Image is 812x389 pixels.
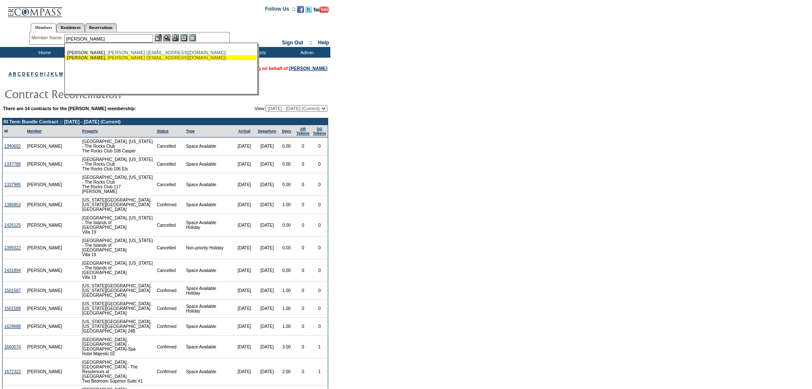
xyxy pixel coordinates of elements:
td: [PERSON_NAME] [25,173,64,196]
a: Members [31,23,57,32]
a: F [31,71,34,76]
a: 1672322 [4,369,21,374]
td: 0 [295,137,311,155]
td: Admin [281,47,330,58]
td: [DATE] [256,318,278,336]
td: Space Available Holiday [184,282,233,300]
td: 0.00 [278,137,295,155]
td: Space Available [184,358,233,386]
a: 1396853 [4,202,21,207]
a: B [13,71,16,76]
img: b_edit.gif [155,34,162,41]
td: Space Available [184,137,233,155]
a: G [35,71,38,76]
a: 1628688 [4,324,21,329]
a: Become our fan on Facebook [297,9,304,14]
a: A [9,71,12,76]
td: 0 [295,282,311,300]
a: SGTokens [313,127,326,135]
img: Become our fan on Facebook [297,6,304,13]
a: ARTokens [296,127,309,135]
td: [DATE] [256,137,278,155]
td: Cancelled [155,237,185,259]
td: 0 [295,300,311,318]
a: Residences [56,23,85,32]
a: 1337985 [4,182,21,187]
td: 0.00 [278,237,295,259]
td: 0 [311,137,328,155]
td: 0 [295,196,311,214]
td: [PERSON_NAME] [25,336,64,358]
a: Departure [258,129,276,133]
td: Confirmed [155,358,185,386]
td: Cancelled [155,155,185,173]
a: Property [82,129,98,133]
td: [PERSON_NAME] [25,300,64,318]
td: [GEOGRAPHIC_DATA], [US_STATE] - The Islands of [GEOGRAPHIC_DATA] Villa 19 [81,259,155,282]
td: [DATE] [256,282,278,300]
td: [PERSON_NAME] [25,237,64,259]
a: J [47,71,49,76]
a: Status [157,129,169,133]
td: Space Available [184,259,233,282]
a: Arrival [238,129,251,133]
td: 0 [295,336,311,358]
td: [DATE] [233,358,255,386]
td: Space Available Holiday [184,300,233,318]
td: 0 [295,237,311,259]
td: [DATE] [256,358,278,386]
img: Subscribe to our YouTube Channel [313,6,329,13]
b: There are 14 contracts for the [PERSON_NAME] membership: [3,106,136,111]
td: Cancelled [155,173,185,196]
img: Reservations [180,34,188,41]
td: 0 [311,282,328,300]
td: Space Available [184,173,233,196]
td: [US_STATE][GEOGRAPHIC_DATA], [US_STATE][GEOGRAPHIC_DATA] [GEOGRAPHIC_DATA] [81,300,155,318]
td: [DATE] [233,318,255,336]
td: [DATE] [256,173,278,196]
td: [PERSON_NAME] [25,196,64,214]
a: Subscribe to our YouTube Channel [313,9,329,14]
td: 0 [311,214,328,237]
td: 0 [295,318,311,336]
a: Sign Out [282,40,303,46]
td: 1.00 [278,282,295,300]
td: [GEOGRAPHIC_DATA], [US_STATE] - The Islands of [GEOGRAPHIC_DATA] Villa 19 [81,214,155,237]
td: [DATE] [233,237,255,259]
td: 0 [295,214,311,237]
td: Cancelled [155,259,185,282]
td: 0 [311,237,328,259]
td: [DATE] [256,196,278,214]
td: [DATE] [233,173,255,196]
img: pgTtlContractReconciliation.gif [4,85,175,102]
a: L [55,71,58,76]
td: 3.00 [278,336,295,358]
td: [DATE] [233,336,255,358]
td: [PERSON_NAME] [25,318,64,336]
td: [DATE] [233,155,255,173]
td: 0 [311,196,328,214]
a: [PERSON_NAME] [289,66,327,71]
a: Follow us on Twitter [305,9,312,14]
a: M [59,71,63,76]
td: [DATE] [256,237,278,259]
a: Reservations [85,23,117,32]
td: [DATE] [233,137,255,155]
td: 0 [311,300,328,318]
a: 1431894 [4,268,21,273]
td: 0 [311,318,328,336]
td: Confirmed [155,196,185,214]
td: Space Available [184,196,233,214]
a: K [51,71,54,76]
a: E [26,71,29,76]
td: Confirmed [155,282,185,300]
td: [US_STATE][GEOGRAPHIC_DATA], [US_STATE][GEOGRAPHIC_DATA] [GEOGRAPHIC_DATA] [81,282,155,300]
td: 0.00 [278,259,295,282]
td: [GEOGRAPHIC_DATA], [US_STATE] - The Islands of [GEOGRAPHIC_DATA] Villa 19 [81,237,155,259]
td: View: [213,105,327,112]
a: H [40,71,43,76]
td: 2.00 [278,358,295,386]
span: :: [309,40,312,46]
div: , [PERSON_NAME] ([EMAIL_ADDRESS][DOMAIN_NAME]) [67,55,254,60]
img: View [163,34,170,41]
